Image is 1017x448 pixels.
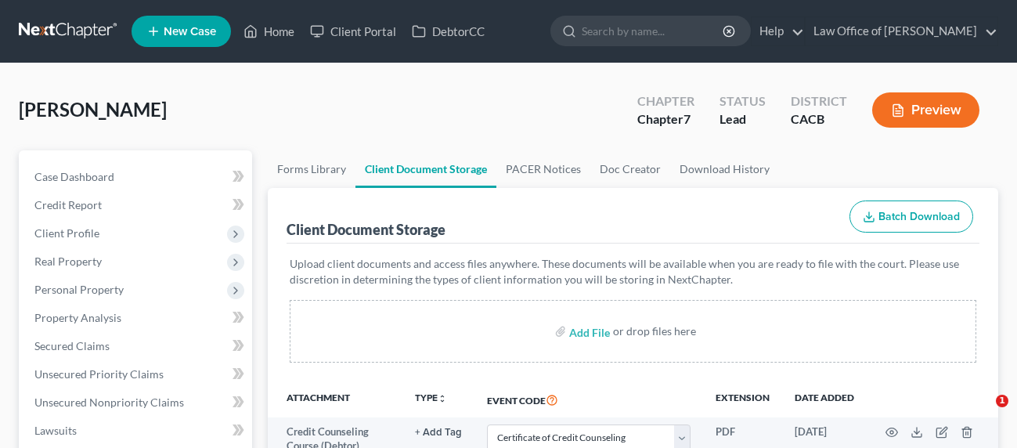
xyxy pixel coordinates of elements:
a: Credit Report [22,191,252,219]
div: Chapter [637,110,694,128]
div: Lead [719,110,766,128]
button: + Add Tag [415,428,462,438]
div: District [791,92,847,110]
div: Client Document Storage [287,220,445,239]
a: Client Document Storage [355,150,496,188]
th: Attachment [268,381,402,417]
a: Home [236,17,302,45]
span: Real Property [34,255,102,268]
a: Forms Library [268,150,355,188]
a: + Add Tag [415,425,462,439]
span: Client Profile [34,226,99,240]
div: Chapter [637,92,694,110]
span: [PERSON_NAME] [19,98,167,121]
div: Status [719,92,766,110]
th: Date added [782,381,867,417]
span: Lawsuits [34,424,77,437]
span: Credit Report [34,198,102,211]
a: Unsecured Nonpriority Claims [22,388,252,417]
div: CACB [791,110,847,128]
a: Download History [670,150,779,188]
span: Unsecured Priority Claims [34,367,164,381]
span: Property Analysis [34,311,121,324]
div: or drop files here [613,323,696,339]
a: Client Portal [302,17,404,45]
span: Unsecured Nonpriority Claims [34,396,184,409]
span: Batch Download [878,210,960,223]
a: Property Analysis [22,304,252,332]
button: Batch Download [849,201,973,233]
input: Search by name... [582,16,725,45]
span: 1 [996,395,1008,407]
a: Secured Claims [22,332,252,360]
a: Lawsuits [22,417,252,445]
span: 7 [683,111,691,126]
span: Secured Claims [34,339,110,352]
span: Personal Property [34,283,124,296]
iframe: Intercom live chat [964,395,1001,432]
a: Unsecured Priority Claims [22,360,252,388]
a: DebtorCC [404,17,492,45]
a: Law Office of [PERSON_NAME] [806,17,997,45]
th: Event Code [474,381,703,417]
button: Preview [872,92,979,128]
span: Case Dashboard [34,170,114,183]
a: Case Dashboard [22,163,252,191]
p: Upload client documents and access files anywhere. These documents will be available when you are... [290,256,976,287]
th: Extension [703,381,782,417]
a: PACER Notices [496,150,590,188]
span: New Case [164,26,216,38]
i: unfold_more [438,394,447,403]
a: Help [752,17,804,45]
button: TYPEunfold_more [415,393,447,403]
a: Doc Creator [590,150,670,188]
